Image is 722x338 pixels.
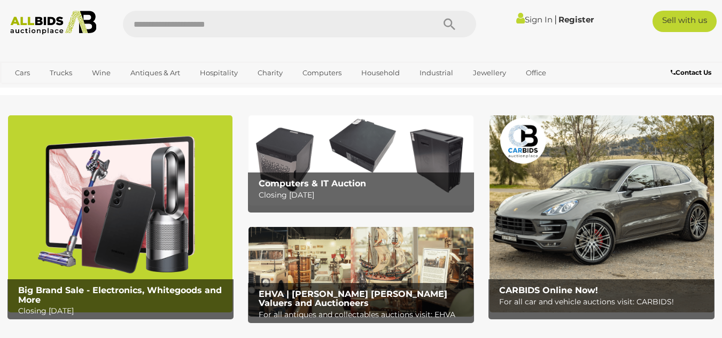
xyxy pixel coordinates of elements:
[653,11,717,32] a: Sell with us
[249,227,473,317] a: EHVA | Evans Hastings Valuers and Auctioneers EHVA | [PERSON_NAME] [PERSON_NAME] Valuers and Auct...
[516,14,553,25] a: Sign In
[354,64,407,82] a: Household
[5,11,102,35] img: Allbids.com.au
[50,82,139,99] a: [GEOGRAPHIC_DATA]
[519,64,553,82] a: Office
[259,178,366,188] b: Computers & IT Auction
[85,64,118,82] a: Wine
[466,64,513,82] a: Jewellery
[259,289,447,309] b: EHVA | [PERSON_NAME] [PERSON_NAME] Valuers and Auctioneers
[490,115,714,312] img: CARBIDS Online Now!
[499,295,709,309] p: For all car and vehicle auctions visit: CARBIDS!
[193,64,245,82] a: Hospitality
[123,64,187,82] a: Antiques & Art
[249,115,473,205] a: Computers & IT Auction Computers & IT Auction Closing [DATE]
[18,304,228,318] p: Closing [DATE]
[423,11,476,37] button: Search
[499,285,598,295] b: CARBIDS Online Now!
[8,82,44,99] a: Sports
[671,68,711,76] b: Contact Us
[413,64,460,82] a: Industrial
[259,308,469,321] p: For all antiques and collectables auctions visit: EHVA
[554,13,557,25] span: |
[671,67,714,78] a: Contact Us
[8,115,232,312] img: Big Brand Sale - Electronics, Whitegoods and More
[251,64,290,82] a: Charity
[8,115,232,312] a: Big Brand Sale - Electronics, Whitegoods and More Big Brand Sale - Electronics, Whitegoods and Mo...
[18,285,222,305] b: Big Brand Sale - Electronics, Whitegoods and More
[8,64,37,82] a: Cars
[259,188,469,202] p: Closing [DATE]
[43,64,79,82] a: Trucks
[296,64,348,82] a: Computers
[249,227,473,317] img: EHVA | Evans Hastings Valuers and Auctioneers
[249,115,473,205] img: Computers & IT Auction
[558,14,594,25] a: Register
[490,115,714,312] a: CARBIDS Online Now! CARBIDS Online Now! For all car and vehicle auctions visit: CARBIDS!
